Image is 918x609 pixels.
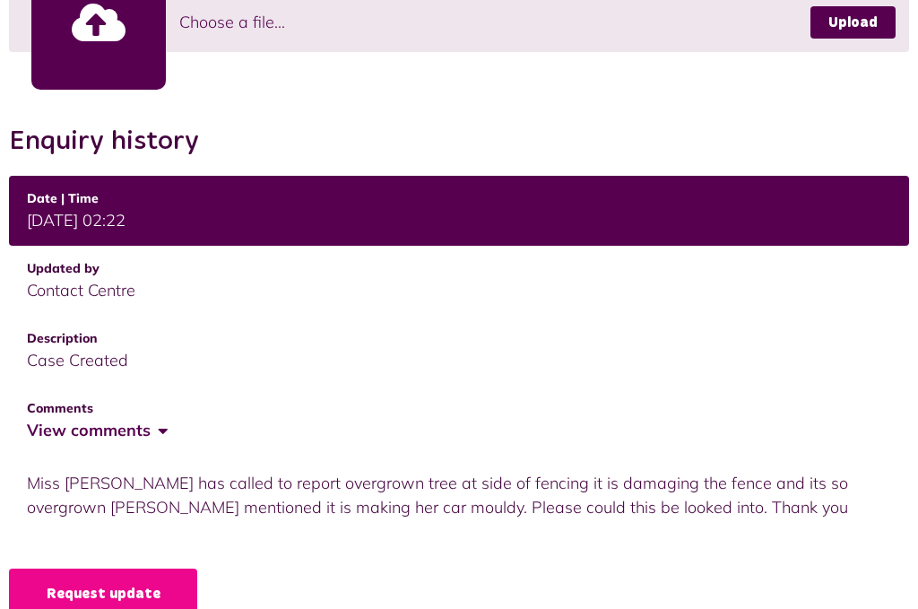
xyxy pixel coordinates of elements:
a: Upload [810,7,896,39]
div: Miss [PERSON_NAME] has called to report overgrown tree at side of fencing it is damaging the fenc... [9,458,909,534]
button: View comments [27,419,166,445]
div: Case Created [27,349,891,373]
div: Contact Centre [27,279,891,303]
h2: Enquiry history [9,126,909,159]
span: Choose a file... [179,11,285,35]
div: [DATE] 02:22 [27,209,891,233]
